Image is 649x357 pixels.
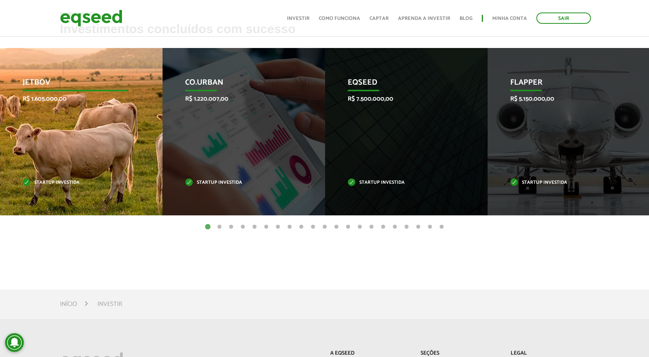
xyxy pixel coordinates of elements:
[262,223,270,231] button: 6 of 21
[403,223,410,231] button: 18 of 21
[97,299,122,309] li: Investir
[344,223,352,231] button: 13 of 21
[274,223,282,231] button: 7 of 21
[511,350,589,357] p: Legal
[204,223,212,231] button: 1 of 21
[414,223,422,231] button: 19 of 21
[60,301,77,307] a: Início
[510,95,616,103] p: R$ 5.150.000,00
[332,223,340,231] button: 12 of 21
[239,223,247,231] button: 4 of 21
[319,16,360,21] a: Como funciona
[348,78,453,91] p: EqSeed
[536,12,591,24] a: Sair
[492,16,527,21] a: Minha conta
[185,78,291,91] p: Co.Urban
[510,181,616,185] p: Startup investida
[286,223,294,231] button: 8 of 21
[330,350,408,357] p: A EqSeed
[309,223,317,231] button: 10 of 21
[379,223,387,231] button: 16 of 21
[297,223,305,231] button: 9 of 21
[356,223,364,231] button: 14 of 21
[438,223,446,231] button: 21 of 21
[510,78,616,91] p: Flapper
[391,223,399,231] button: 17 of 21
[23,78,128,91] p: JetBov
[460,16,472,21] a: Blog
[426,223,434,231] button: 20 of 21
[370,16,389,21] a: Captar
[321,223,329,231] button: 11 of 21
[287,16,309,21] a: Investir
[398,16,450,21] a: Aprenda a investir
[348,181,453,185] p: Startup investida
[185,95,291,103] p: R$ 1.220.007,00
[368,223,375,231] button: 15 of 21
[60,8,122,28] img: EqSeed
[251,223,258,231] button: 5 of 21
[421,350,499,357] p: Seções
[185,181,291,185] p: Startup investida
[227,223,235,231] button: 3 of 21
[216,223,223,231] button: 2 of 21
[23,181,128,185] p: Startup investida
[348,95,453,103] p: R$ 7.500.000,00
[23,95,128,103] p: R$ 1.605.000,00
